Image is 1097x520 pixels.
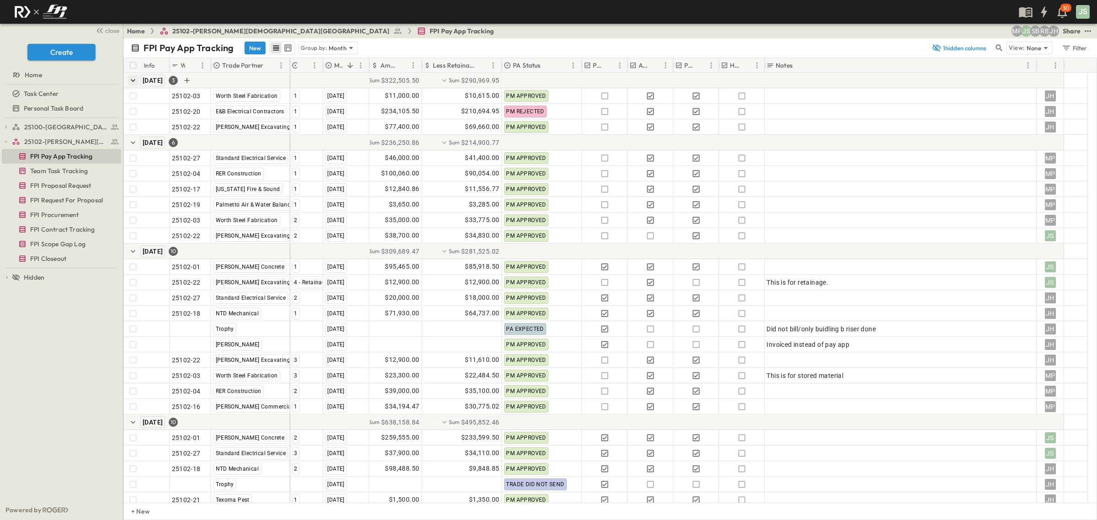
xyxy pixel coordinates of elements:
[294,372,297,379] span: 3
[385,292,419,303] span: $20,000.00
[24,122,108,132] span: 25100-Vanguard Prep School
[181,75,192,86] button: Add Row in Group
[385,401,419,412] span: $34,194.47
[1044,432,1055,443] div: JS
[334,61,343,70] p: Month
[2,208,119,221] a: FPI Procurement
[327,357,344,363] span: [DATE]
[105,26,119,35] span: close
[327,155,344,161] span: [DATE]
[24,273,44,282] span: Hidden
[12,135,119,148] a: 25102-Christ The Redeemer Anglican Church
[469,199,500,210] span: $3,285.00
[1044,122,1055,133] div: JH
[1044,292,1055,303] div: JH
[30,254,66,263] span: FPI Closeout
[385,261,419,272] span: $95,465.00
[216,450,286,456] span: Standard Electrical Service
[2,193,121,207] div: FPI Request For Proposaltest
[169,247,178,256] div: 10
[294,357,297,363] span: 3
[1044,386,1055,397] div: MP
[2,238,119,250] a: FPI Scope Gap Log
[172,262,201,271] span: 25102-01
[506,326,543,332] span: PA EXPECTED
[1044,90,1055,101] div: JH
[465,184,499,194] span: $11,556.77
[327,264,344,270] span: [DATE]
[172,154,201,163] span: 25102-27
[776,61,793,70] p: Notes
[2,222,121,237] div: FPI Contract Trackingtest
[1044,324,1055,334] div: JH
[465,277,499,287] span: $12,900.00
[216,310,259,317] span: NTD Mechanical
[30,239,85,249] span: FPI Scope Gap Log
[767,371,843,380] span: This is for stored material
[327,279,344,286] span: [DATE]
[385,215,419,225] span: $35,000.00
[1009,43,1025,53] p: View:
[172,107,201,116] span: 25102-20
[2,164,119,177] a: Team Task Tracking
[187,60,197,70] button: Sort
[465,230,499,241] span: $34,830.00
[465,292,499,303] span: $18,000.00
[381,432,419,443] span: $259,555.00
[381,168,419,179] span: $100,060.00
[216,155,286,161] span: Standard Electrical Service
[309,60,320,71] button: Menu
[143,248,163,255] span: [DATE]
[385,448,419,458] span: $37,900.00
[294,450,297,456] span: 3
[216,233,291,239] span: [PERSON_NAME] Excavating
[30,181,91,190] span: FPI Proposal Request
[385,463,419,474] span: $98,488.50
[449,76,460,84] p: Sum
[144,42,234,54] p: FPI Pay App Tracking
[12,121,119,133] a: 25100-Vanguard Prep School
[1050,60,1061,71] button: Menu
[2,134,121,149] div: 25102-Christ The Redeemer Anglican Churchtest
[506,388,546,394] span: PM APPROVED
[299,60,309,70] button: Sort
[1039,26,1050,37] div: Regina Barnett (rbarnett@fpibuilders.com)
[1082,26,1093,37] button: test
[1076,5,1090,19] div: JS
[245,42,266,54] button: New
[568,60,579,71] button: Menu
[2,179,119,192] a: FPI Proposal Request
[172,231,201,240] span: 25102-22
[143,77,163,84] span: [DATE]
[172,371,201,380] span: 25102-03
[653,60,663,70] button: Sort
[1044,106,1055,117] div: JH
[385,153,419,163] span: $46,000.00
[216,326,234,332] span: Trophy
[465,401,499,412] span: $30,775.02
[197,60,208,71] button: Menu
[465,308,499,318] span: $64,737.00
[216,341,260,348] span: [PERSON_NAME]
[465,355,499,365] span: $11,610.00
[327,326,344,332] span: [DATE]
[2,178,121,193] div: FPI Proposal Requesttest
[506,357,546,363] span: PM APPROVED
[461,247,499,256] span: $281,525.02
[369,76,380,84] p: Sum
[216,264,285,270] span: [PERSON_NAME] Concrete
[385,308,419,318] span: $71,930.00
[1037,58,1064,73] div: Owner
[465,90,499,101] span: $10,615.00
[1044,277,1055,288] div: JS
[2,164,121,178] div: Team Task Trackingtest
[2,223,119,236] a: FPI Contract Tracking
[465,215,499,225] span: $33,775.00
[27,44,96,60] button: Create
[265,60,275,70] button: Sort
[172,293,201,302] span: 25102-27
[216,295,286,301] span: Standard Electrical Service
[294,170,297,177] span: 1
[172,185,201,194] span: 25102-17
[1075,4,1091,20] button: JS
